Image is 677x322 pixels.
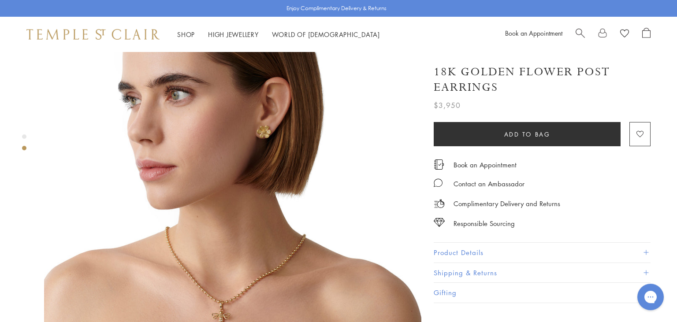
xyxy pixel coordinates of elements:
[26,29,160,40] img: Temple St. Clair
[620,28,629,41] a: View Wishlist
[454,218,515,229] div: Responsible Sourcing
[434,198,445,209] img: icon_delivery.svg
[434,283,651,303] button: Gifting
[177,30,195,39] a: ShopShop
[434,218,445,227] img: icon_sourcing.svg
[504,130,551,139] span: Add to bag
[272,30,380,39] a: World of [DEMOGRAPHIC_DATA]World of [DEMOGRAPHIC_DATA]
[208,30,259,39] a: High JewelleryHigh Jewellery
[454,178,524,189] div: Contact an Ambassador
[434,64,651,95] h1: 18K Golden Flower Post Earrings
[434,178,443,187] img: MessageIcon-01_2.svg
[505,29,562,37] a: Book an Appointment
[434,122,621,146] button: Add to bag
[22,132,26,157] div: Product gallery navigation
[434,263,651,283] button: Shipping & Returns
[177,29,380,40] nav: Main navigation
[576,28,585,41] a: Search
[454,198,560,209] p: Complimentary Delivery and Returns
[633,281,668,313] iframe: Gorgias live chat messenger
[434,100,461,111] span: $3,950
[642,28,651,41] a: Open Shopping Bag
[434,159,444,170] img: icon_appointment.svg
[286,4,387,13] p: Enjoy Complimentary Delivery & Returns
[434,243,651,263] button: Product Details
[454,160,517,170] a: Book an Appointment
